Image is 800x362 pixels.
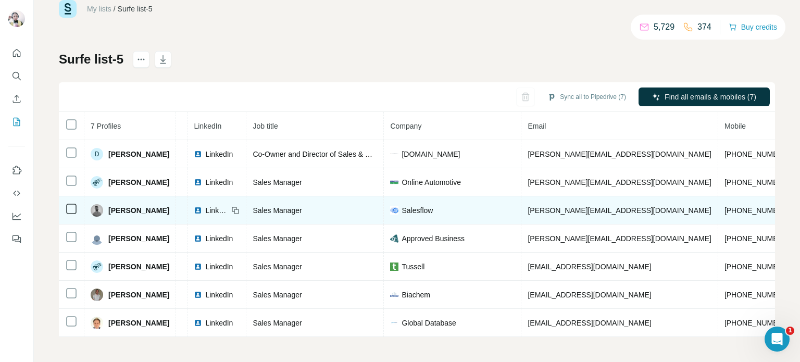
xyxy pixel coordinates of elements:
[390,320,398,324] img: company-logo
[108,205,169,216] span: [PERSON_NAME]
[724,319,790,327] span: [PHONE_NUMBER]
[205,149,233,159] span: LinkedIn
[194,319,202,327] img: LinkedIn logo
[108,318,169,328] span: [PERSON_NAME]
[194,291,202,299] img: LinkedIn logo
[87,5,111,13] a: My lists
[528,206,711,215] span: [PERSON_NAME][EMAIL_ADDRESS][DOMAIN_NAME]
[528,178,711,186] span: [PERSON_NAME][EMAIL_ADDRESS][DOMAIN_NAME]
[108,290,169,300] span: [PERSON_NAME]
[253,150,516,158] span: Co-Owner and Director of Sales & Marketing at [GEOGRAPHIC_DATA] Radiators
[8,230,25,248] button: Feedback
[654,21,674,33] p: 5,729
[91,260,103,273] img: Avatar
[724,178,790,186] span: [PHONE_NUMBER]
[205,233,233,244] span: LinkedIn
[253,319,302,327] span: Sales Manager
[194,178,202,186] img: LinkedIn logo
[402,177,461,188] span: Online Automotive
[8,207,25,226] button: Dashboard
[786,327,794,335] span: 1
[402,205,433,216] span: Salesflow
[528,263,651,271] span: [EMAIL_ADDRESS][DOMAIN_NAME]
[8,67,25,85] button: Search
[390,263,398,271] img: company-logo
[91,204,103,217] img: Avatar
[108,149,169,159] span: [PERSON_NAME]
[253,291,302,299] span: Sales Manager
[91,148,103,160] div: D
[118,4,153,14] div: Surfe list-5
[390,206,398,215] img: company-logo
[194,263,202,271] img: LinkedIn logo
[8,10,25,27] img: Avatar
[8,113,25,131] button: My lists
[390,234,398,243] img: company-logo
[253,234,302,243] span: Sales Manager
[402,233,465,244] span: Approved Business
[194,234,202,243] img: LinkedIn logo
[724,291,790,299] span: [PHONE_NUMBER]
[8,184,25,203] button: Use Surfe API
[390,178,398,186] img: company-logo
[724,122,746,130] span: Mobile
[91,232,103,245] img: Avatar
[724,234,790,243] span: [PHONE_NUMBER]
[91,289,103,301] img: Avatar
[528,319,651,327] span: [EMAIL_ADDRESS][DOMAIN_NAME]
[108,261,169,272] span: [PERSON_NAME]
[697,21,711,33] p: 374
[194,122,221,130] span: LinkedIn
[528,291,651,299] span: [EMAIL_ADDRESS][DOMAIN_NAME]
[402,261,424,272] span: Tussell
[108,177,169,188] span: [PERSON_NAME]
[108,233,169,244] span: [PERSON_NAME]
[390,122,421,130] span: Company
[8,161,25,180] button: Use Surfe on LinkedIn
[402,290,430,300] span: Biachem
[724,206,790,215] span: [PHONE_NUMBER]
[205,261,233,272] span: LinkedIn
[205,318,233,328] span: LinkedIn
[528,122,546,130] span: Email
[91,176,103,189] img: Avatar
[91,317,103,329] img: Avatar
[205,177,233,188] span: LinkedIn
[194,206,202,215] img: LinkedIn logo
[133,51,149,68] button: actions
[665,92,756,102] span: Find all emails & mobiles (7)
[253,122,278,130] span: Job title
[114,4,116,14] li: /
[253,263,302,271] span: Sales Manager
[205,205,228,216] span: LinkedIn
[402,149,460,159] span: [DOMAIN_NAME]
[8,90,25,108] button: Enrich CSV
[639,88,770,106] button: Find all emails & mobiles (7)
[205,290,233,300] span: LinkedIn
[402,318,456,328] span: Global Database
[765,327,790,352] iframe: Intercom live chat
[59,51,123,68] h1: Surfe list-5
[724,263,790,271] span: [PHONE_NUMBER]
[8,44,25,63] button: Quick start
[729,20,777,34] button: Buy credits
[528,234,711,243] span: [PERSON_NAME][EMAIL_ADDRESS][DOMAIN_NAME]
[253,206,302,215] span: Sales Manager
[540,89,633,105] button: Sync all to Pipedrive (7)
[194,150,202,158] img: LinkedIn logo
[390,291,398,299] img: company-logo
[724,150,790,158] span: [PHONE_NUMBER]
[528,150,711,158] span: [PERSON_NAME][EMAIL_ADDRESS][DOMAIN_NAME]
[390,154,398,155] img: company-logo
[91,122,121,130] span: 7 Profiles
[253,178,302,186] span: Sales Manager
